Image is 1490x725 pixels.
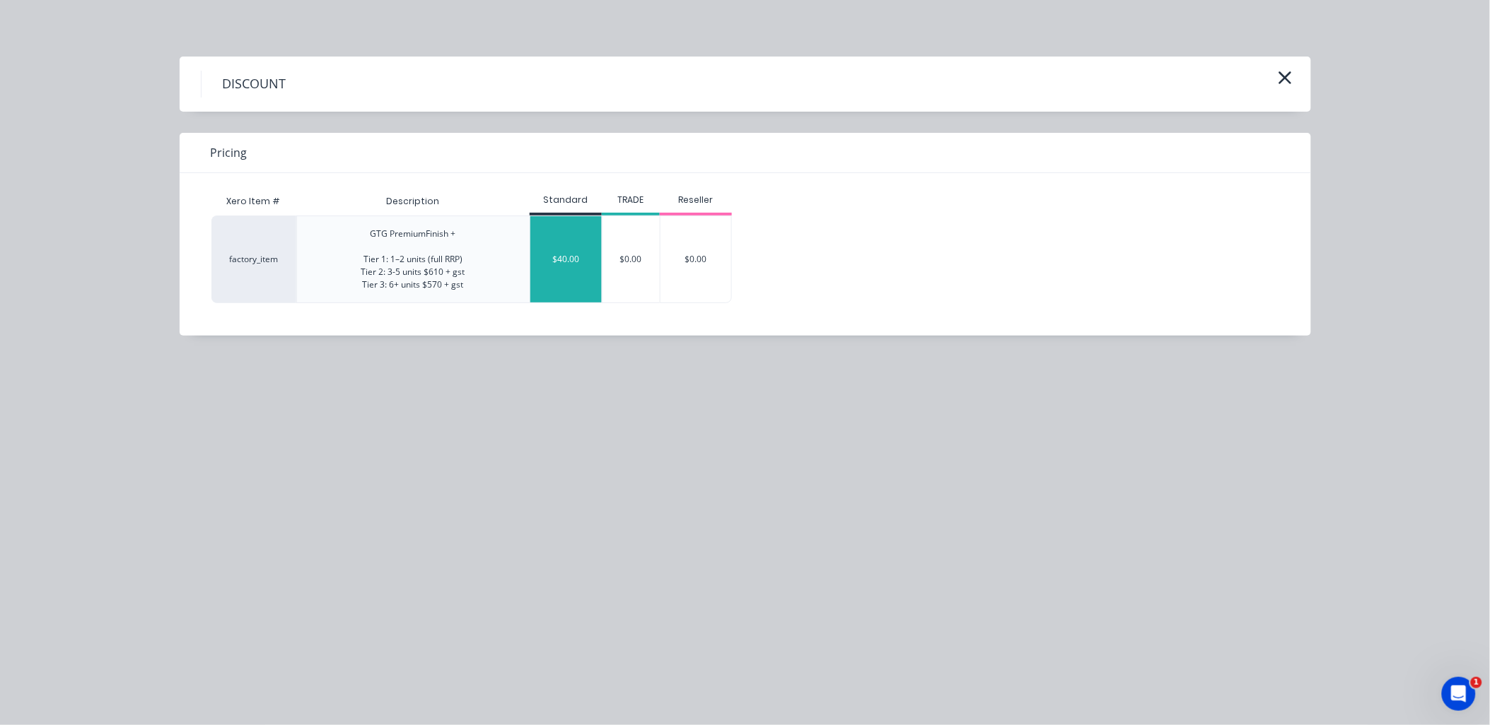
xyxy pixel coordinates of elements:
[1471,677,1482,688] span: 1
[375,184,450,219] div: Description
[530,216,602,302] div: $40.00
[361,228,465,291] div: GTG PremiumFinish + Tier 1: 1–2 units (full RRP) Tier 2: 3-5 units $610 + gst Tier 3: 6+ units $5...
[211,216,296,303] div: factory_item
[1442,677,1476,711] iframe: Intercom live chat
[660,194,732,206] div: Reseller
[211,144,248,161] span: Pricing
[211,187,296,216] div: Xero Item #
[201,71,308,98] h4: DISCOUNT
[602,194,660,206] div: TRADE
[530,194,602,206] div: Standard
[603,216,660,302] div: $0.00
[660,216,731,302] div: $0.00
